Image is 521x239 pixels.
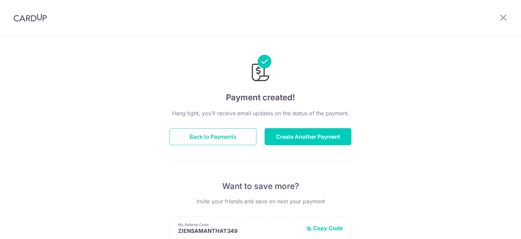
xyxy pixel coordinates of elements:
[265,128,351,145] button: Create Another Payment
[14,14,47,22] img: CardUp
[178,227,301,234] p: ZIENSAMANTHAT349
[478,219,514,236] iframe: Opens a widget where you can find more information
[170,91,351,104] h4: Payment created!
[250,55,271,83] img: Payments
[178,222,301,227] p: My Referral Code
[170,181,351,192] p: Want to save more?
[170,197,351,205] p: Invite your friends and save on next your payment
[170,128,256,145] button: Back to Payments
[306,225,343,232] button: Copy Code
[170,109,351,117] p: Hang tight, you’ll receive email updates on the status of the payment.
